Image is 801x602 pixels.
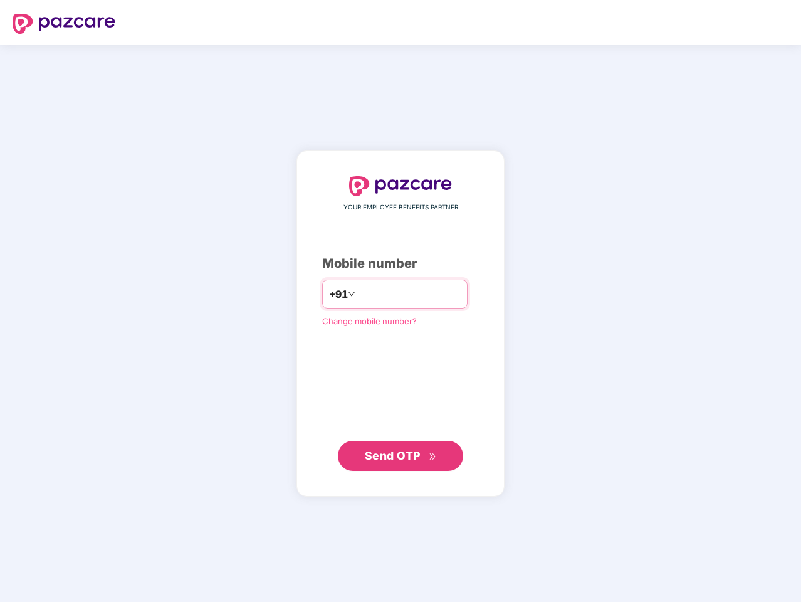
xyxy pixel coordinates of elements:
img: logo [349,176,452,196]
span: YOUR EMPLOYEE BENEFITS PARTNER [343,203,458,213]
button: Send OTPdouble-right [338,441,463,471]
a: Change mobile number? [322,316,417,326]
span: +91 [329,287,348,302]
img: logo [13,14,115,34]
span: down [348,290,355,298]
span: Send OTP [365,449,421,462]
span: double-right [429,453,437,461]
div: Mobile number [322,254,479,273]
